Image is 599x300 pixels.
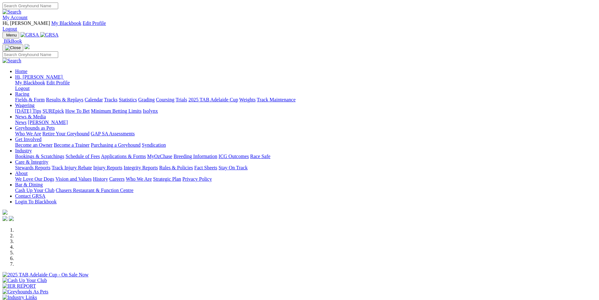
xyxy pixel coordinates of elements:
a: Stay On Track [219,165,247,170]
img: IER REPORT [3,283,36,289]
a: Login To Blackbook [15,199,57,204]
a: Who We Are [15,131,41,136]
div: Hi, [PERSON_NAME] [15,80,596,91]
a: GAP SA Assessments [91,131,135,136]
div: News & Media [15,120,596,125]
a: My Blackbook [51,20,81,26]
a: Cash Up Your Club [15,188,54,193]
a: How To Bet [65,108,90,114]
a: Bar & Dining [15,182,43,187]
a: Statistics [119,97,137,102]
a: Logout [3,26,17,31]
button: Toggle navigation [3,32,19,38]
span: Hi, [PERSON_NAME] [15,74,63,80]
a: Race Safe [250,154,270,159]
a: Privacy Policy [182,176,212,182]
a: Become a Trainer [54,142,90,148]
img: Search [3,58,21,64]
a: Chasers Restaurant & Function Centre [56,188,133,193]
div: Care & Integrity [15,165,596,171]
a: Results & Replays [46,97,83,102]
a: Home [15,69,27,74]
div: Wagering [15,108,596,114]
a: Weights [239,97,256,102]
a: Fields & Form [15,97,45,102]
a: Isolynx [143,108,158,114]
a: Applications & Forms [101,154,146,159]
div: Industry [15,154,596,159]
a: Logout [15,86,30,91]
img: GRSA [20,32,39,38]
a: Schedule of Fees [65,154,100,159]
a: Who We Are [126,176,152,182]
a: Stewards Reports [15,165,50,170]
a: Coursing [156,97,175,102]
a: News & Media [15,114,46,119]
a: We Love Our Dogs [15,176,54,182]
a: Rules & Policies [159,165,193,170]
div: My Account [3,20,596,32]
a: Vision and Values [55,176,92,182]
a: Bookings & Scratchings [15,154,64,159]
a: Integrity Reports [124,165,158,170]
img: 2025 TAB Adelaide Cup - On Sale Now [3,272,89,278]
a: Strategic Plan [153,176,181,182]
img: Close [5,45,21,50]
a: Careers [109,176,125,182]
a: Trials [175,97,187,102]
img: Greyhounds As Pets [3,289,48,295]
a: Edit Profile [47,80,70,85]
a: 2025 TAB Adelaide Cup [188,97,238,102]
a: Wagering [15,103,35,108]
div: About [15,176,596,182]
a: Hi, [PERSON_NAME] [15,74,64,80]
a: ICG Outcomes [219,154,249,159]
a: MyOzChase [147,154,172,159]
a: BlkBook [3,38,22,44]
a: My Account [3,15,28,20]
a: Track Maintenance [257,97,296,102]
span: BlkBook [4,38,22,44]
a: My Blackbook [15,80,45,85]
img: logo-grsa-white.png [3,210,8,215]
a: Breeding Information [174,154,217,159]
a: Get Involved [15,137,42,142]
a: Edit Profile [83,20,106,26]
a: Track Injury Rebate [52,165,92,170]
img: Cash Up Your Club [3,278,47,283]
a: News [15,120,26,125]
img: facebook.svg [3,216,8,221]
a: Greyhounds as Pets [15,125,55,131]
div: Get Involved [15,142,596,148]
a: Fact Sheets [194,165,217,170]
input: Search [3,3,58,9]
a: Purchasing a Greyhound [91,142,141,148]
img: twitter.svg [9,216,14,221]
a: SUREpick [42,108,64,114]
a: Minimum Betting Limits [91,108,141,114]
a: [DATE] Tips [15,108,41,114]
a: Contact GRSA [15,193,45,199]
span: Menu [6,33,17,37]
img: Search [3,9,21,15]
a: Calendar [85,97,103,102]
a: Syndication [142,142,166,148]
img: GRSA [40,32,59,38]
img: logo-grsa-white.png [25,44,30,49]
a: Retire Your Greyhound [42,131,90,136]
a: Racing [15,91,29,97]
a: Injury Reports [93,165,122,170]
input: Search [3,51,58,58]
div: Racing [15,97,596,103]
button: Toggle navigation [3,44,23,51]
div: Greyhounds as Pets [15,131,596,137]
a: [PERSON_NAME] [28,120,68,125]
a: Tracks [104,97,118,102]
div: Bar & Dining [15,188,596,193]
a: Care & Integrity [15,159,48,165]
a: Industry [15,148,32,153]
a: History [93,176,108,182]
a: Grading [138,97,155,102]
span: Hi, [PERSON_NAME] [3,20,50,26]
a: About [15,171,28,176]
